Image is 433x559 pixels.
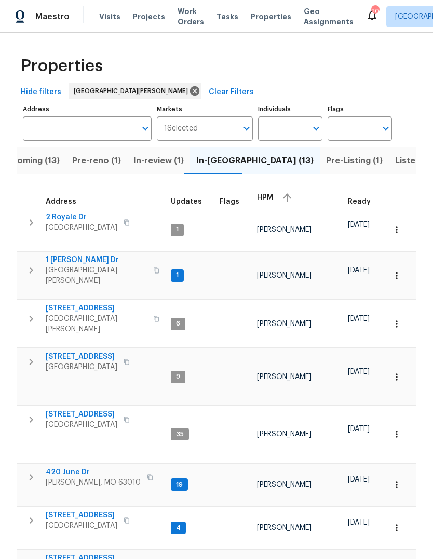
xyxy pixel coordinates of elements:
span: Work Orders [178,6,204,27]
span: Updates [171,198,202,205]
span: [DATE] [348,519,370,526]
label: Individuals [258,106,322,112]
span: In-review (1) [133,153,184,168]
div: 20 [371,6,378,17]
span: HPM [257,194,273,201]
label: Flags [328,106,392,112]
span: 1 [PERSON_NAME] Dr [46,255,147,265]
span: 2 Royale Dr [46,212,117,223]
span: [DATE] [348,221,370,228]
span: [GEOGRAPHIC_DATA] [46,521,117,531]
div: Earliest renovation start date (first business day after COE or Checkout) [348,198,380,205]
label: Markets [157,106,253,112]
span: [DATE] [348,315,370,322]
span: 19 [172,480,187,489]
span: [DATE] [348,425,370,433]
span: Address [46,198,76,205]
span: Pre-reno (1) [72,153,121,168]
span: [PERSON_NAME] [257,524,312,531]
span: 1 Selected [164,124,198,133]
span: 4 [172,524,185,532]
span: [PERSON_NAME], MO 63010 [46,477,141,488]
span: [PERSON_NAME] [257,226,312,233]
span: Properties [21,61,103,71]
button: Hide filters [17,83,65,102]
span: [PERSON_NAME] [257,373,312,381]
span: 9 [172,372,184,381]
span: Pre-Listing (1) [326,153,383,168]
button: Clear Filters [205,83,258,102]
span: Projects [133,11,165,22]
span: Upcoming (13) [1,153,60,168]
span: Geo Assignments [304,6,354,27]
div: [GEOGRAPHIC_DATA][PERSON_NAME] [69,83,201,99]
button: Open [309,121,323,136]
span: 1 [172,225,183,234]
label: Address [23,106,152,112]
button: Open [138,121,153,136]
span: Maestro [35,11,70,22]
span: [GEOGRAPHIC_DATA][PERSON_NAME] [74,86,192,96]
span: Visits [99,11,120,22]
span: [PERSON_NAME] [257,272,312,279]
span: Flags [220,198,239,205]
span: 6 [172,319,184,328]
span: [GEOGRAPHIC_DATA][PERSON_NAME] [46,314,147,334]
span: [STREET_ADDRESS] [46,510,117,521]
span: 1 [172,271,183,280]
span: [DATE] [348,476,370,483]
span: Tasks [216,13,238,20]
span: Properties [251,11,291,22]
button: Open [239,121,254,136]
span: [GEOGRAPHIC_DATA] [46,362,117,372]
span: Hide filters [21,86,61,99]
span: [GEOGRAPHIC_DATA] [46,420,117,430]
span: Ready [348,198,371,205]
span: [PERSON_NAME] [257,320,312,328]
span: 35 [172,430,188,439]
span: Clear Filters [209,86,254,99]
span: [PERSON_NAME] [257,481,312,488]
span: [DATE] [348,267,370,274]
span: [GEOGRAPHIC_DATA] [46,223,117,233]
span: In-[GEOGRAPHIC_DATA] (13) [196,153,314,168]
span: [DATE] [348,368,370,375]
button: Open [378,121,393,136]
span: [STREET_ADDRESS] [46,303,147,314]
span: [STREET_ADDRESS] [46,409,117,420]
span: [GEOGRAPHIC_DATA][PERSON_NAME] [46,265,147,286]
span: [PERSON_NAME] [257,431,312,438]
span: [STREET_ADDRESS] [46,352,117,362]
span: 420 June Dr [46,467,141,477]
